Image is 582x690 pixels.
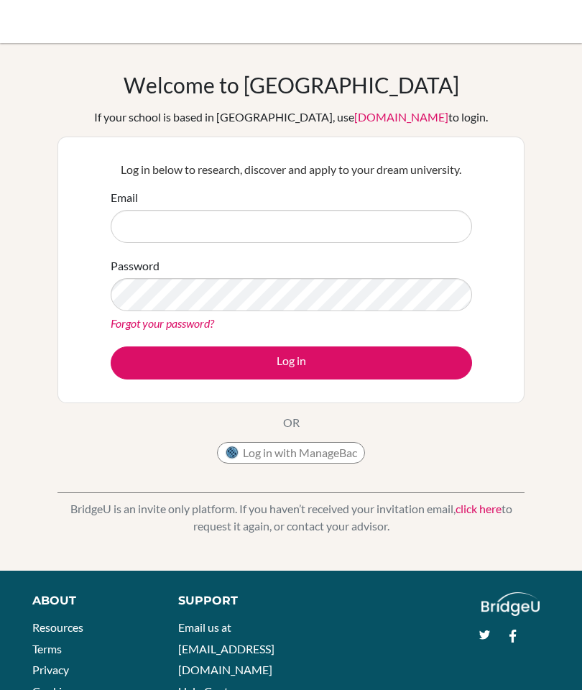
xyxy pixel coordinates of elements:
[111,161,472,178] p: Log in below to research, discover and apply to your dream university.
[111,189,138,206] label: Email
[178,620,274,676] a: Email us at [EMAIL_ADDRESS][DOMAIN_NAME]
[283,414,300,431] p: OR
[32,620,83,634] a: Resources
[354,110,448,124] a: [DOMAIN_NAME]
[32,592,146,609] div: About
[111,346,472,379] button: Log in
[178,592,279,609] div: Support
[217,442,365,464] button: Log in with ManageBac
[32,663,69,676] a: Privacy
[481,592,540,616] img: logo_white@2x-f4f0deed5e89b7ecb1c2cc34c3e3d731f90f0f143d5ea2071677605dd97b5244.png
[94,109,488,126] div: If your school is based in [GEOGRAPHIC_DATA], use to login.
[32,642,62,655] a: Terms
[456,502,502,515] a: click here
[111,257,160,275] label: Password
[111,316,214,330] a: Forgot your password?
[57,500,525,535] p: BridgeU is an invite only platform. If you haven’t received your invitation email, to request it ...
[124,72,459,98] h1: Welcome to [GEOGRAPHIC_DATA]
